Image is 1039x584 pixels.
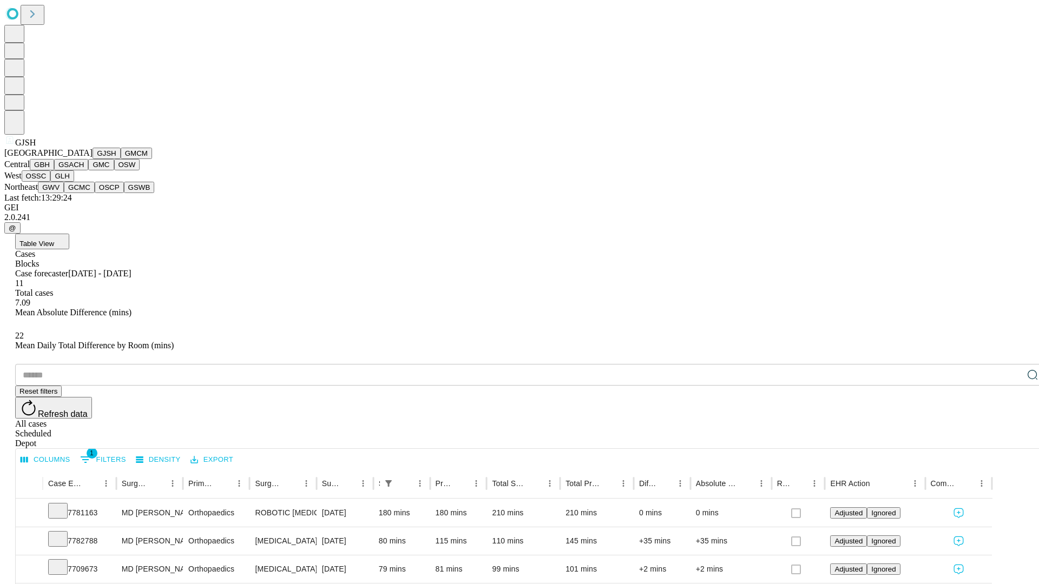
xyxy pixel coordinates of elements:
[21,532,37,551] button: Expand
[15,234,69,249] button: Table View
[673,476,688,491] button: Menu
[188,499,244,527] div: Orthopaedics
[15,138,36,147] span: GJSH
[122,527,177,555] div: MD [PERSON_NAME] [PERSON_NAME] Md
[255,499,311,527] div: ROBOTIC [MEDICAL_DATA] KNEE TOTAL
[188,555,244,583] div: Orthopaedics
[18,452,73,468] button: Select columns
[639,499,685,527] div: 0 mins
[381,476,396,491] button: Show filters
[98,476,114,491] button: Menu
[527,476,542,491] button: Sort
[830,535,867,547] button: Adjusted
[87,448,97,459] span: 1
[22,170,51,182] button: OSSC
[565,555,628,583] div: 101 mins
[436,479,453,488] div: Predicted In Room Duration
[15,386,62,397] button: Reset filters
[21,504,37,523] button: Expand
[15,341,174,350] span: Mean Daily Total Difference by Room (mins)
[657,476,673,491] button: Sort
[30,159,54,170] button: GBH
[834,537,863,545] span: Adjusted
[150,476,165,491] button: Sort
[93,148,121,159] button: GJSH
[379,499,425,527] div: 180 mins
[381,476,396,491] div: 1 active filter
[412,476,428,491] button: Menu
[696,555,766,583] div: +2 mins
[299,476,314,491] button: Menu
[165,476,180,491] button: Menu
[322,527,368,555] div: [DATE]
[867,535,900,547] button: Ignored
[122,555,177,583] div: MD [PERSON_NAME] [PERSON_NAME] Md
[216,476,232,491] button: Sort
[4,213,1035,222] div: 2.0.241
[188,527,244,555] div: Orthopaedics
[639,555,685,583] div: +2 mins
[616,476,631,491] button: Menu
[830,563,867,575] button: Adjusted
[19,387,57,395] span: Reset filters
[4,148,93,157] span: [GEOGRAPHIC_DATA]
[122,479,149,488] div: Surgeon Name
[565,527,628,555] div: 145 mins
[48,499,111,527] div: 7781163
[15,288,53,297] span: Total cases
[436,527,482,555] div: 115 mins
[64,182,95,193] button: GCMC
[830,507,867,519] button: Adjusted
[4,160,30,169] span: Central
[95,182,124,193] button: OSCP
[379,527,425,555] div: 80 mins
[565,499,628,527] div: 210 mins
[974,476,989,491] button: Menu
[871,537,896,545] span: Ignored
[871,565,896,573] span: Ignored
[15,298,30,307] span: 7.09
[777,479,791,488] div: Resolved in EHR
[379,555,425,583] div: 79 mins
[356,476,371,491] button: Menu
[133,452,183,468] button: Density
[255,479,282,488] div: Surgery Name
[232,476,247,491] button: Menu
[83,476,98,491] button: Sort
[284,476,299,491] button: Sort
[124,182,155,193] button: GSWB
[834,565,863,573] span: Adjusted
[122,499,177,527] div: MD [PERSON_NAME] [PERSON_NAME] Md
[340,476,356,491] button: Sort
[867,563,900,575] button: Ignored
[4,203,1035,213] div: GEI
[48,479,82,488] div: Case Epic Id
[807,476,822,491] button: Menu
[639,527,685,555] div: +35 mins
[15,278,23,288] span: 11
[4,171,22,180] span: West
[188,479,215,488] div: Primary Service
[397,476,412,491] button: Sort
[121,148,152,159] button: GMCM
[492,499,555,527] div: 210 mins
[739,476,754,491] button: Sort
[15,397,92,419] button: Refresh data
[754,476,769,491] button: Menu
[322,479,339,488] div: Surgery Date
[77,451,129,468] button: Show filters
[322,499,368,527] div: [DATE]
[4,222,21,234] button: @
[4,182,38,191] span: Northeast
[871,509,896,517] span: Ignored
[639,479,656,488] div: Difference
[38,182,64,193] button: GWV
[48,527,111,555] div: 7782788
[48,555,111,583] div: 7709673
[379,479,380,488] div: Scheduled In Room Duration
[453,476,469,491] button: Sort
[696,479,738,488] div: Absolute Difference
[436,555,482,583] div: 81 mins
[696,527,766,555] div: +35 mins
[114,159,140,170] button: OSW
